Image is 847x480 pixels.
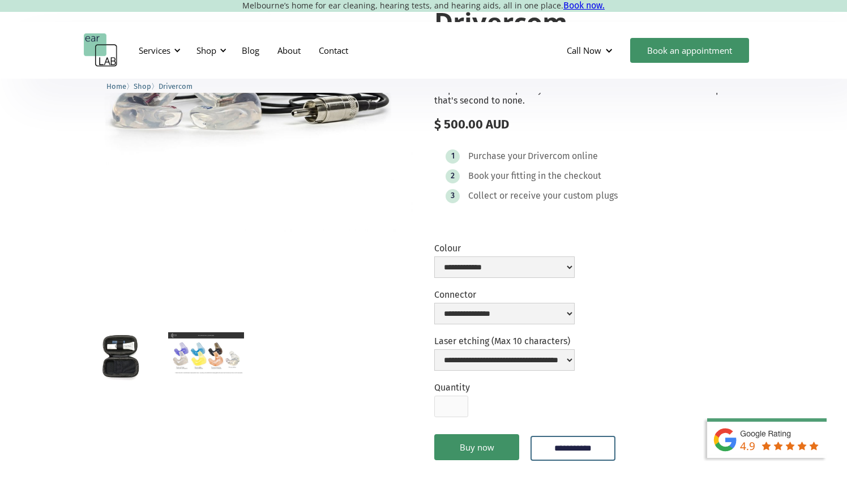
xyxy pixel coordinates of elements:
[196,45,216,56] div: Shop
[468,190,618,202] div: Collect or receive your custom plugs
[451,191,455,200] div: 3
[567,45,601,56] div: Call Now
[84,33,118,67] a: home
[134,80,159,92] li: 〉
[434,7,763,36] h1: Drivercom
[558,33,624,67] div: Call Now
[434,434,519,460] a: Buy now
[468,151,526,162] div: Purchase your
[434,382,470,393] label: Quantity
[159,80,192,91] a: Drivercom
[190,33,230,67] div: Shop
[139,45,170,56] div: Services
[630,38,749,63] a: Book an appointment
[132,33,184,67] div: Services
[233,34,268,67] a: Blog
[159,82,192,91] span: Drivercom
[451,172,455,180] div: 2
[84,332,159,382] a: open lightbox
[434,243,575,254] label: Colour
[106,82,126,91] span: Home
[468,170,601,182] div: Book your fitting in the checkout
[434,289,575,300] label: Connector
[572,151,598,162] div: online
[268,34,310,67] a: About
[434,117,763,132] div: $ 500.00 AUD
[434,336,575,346] label: Laser etching (Max 10 characters)
[134,80,151,91] a: Shop
[168,332,243,374] a: open lightbox
[106,80,134,92] li: 〉
[134,82,151,91] span: Shop
[106,80,126,91] a: Home
[310,34,357,67] a: Contact
[528,151,570,162] div: Drivercom
[451,152,455,160] div: 1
